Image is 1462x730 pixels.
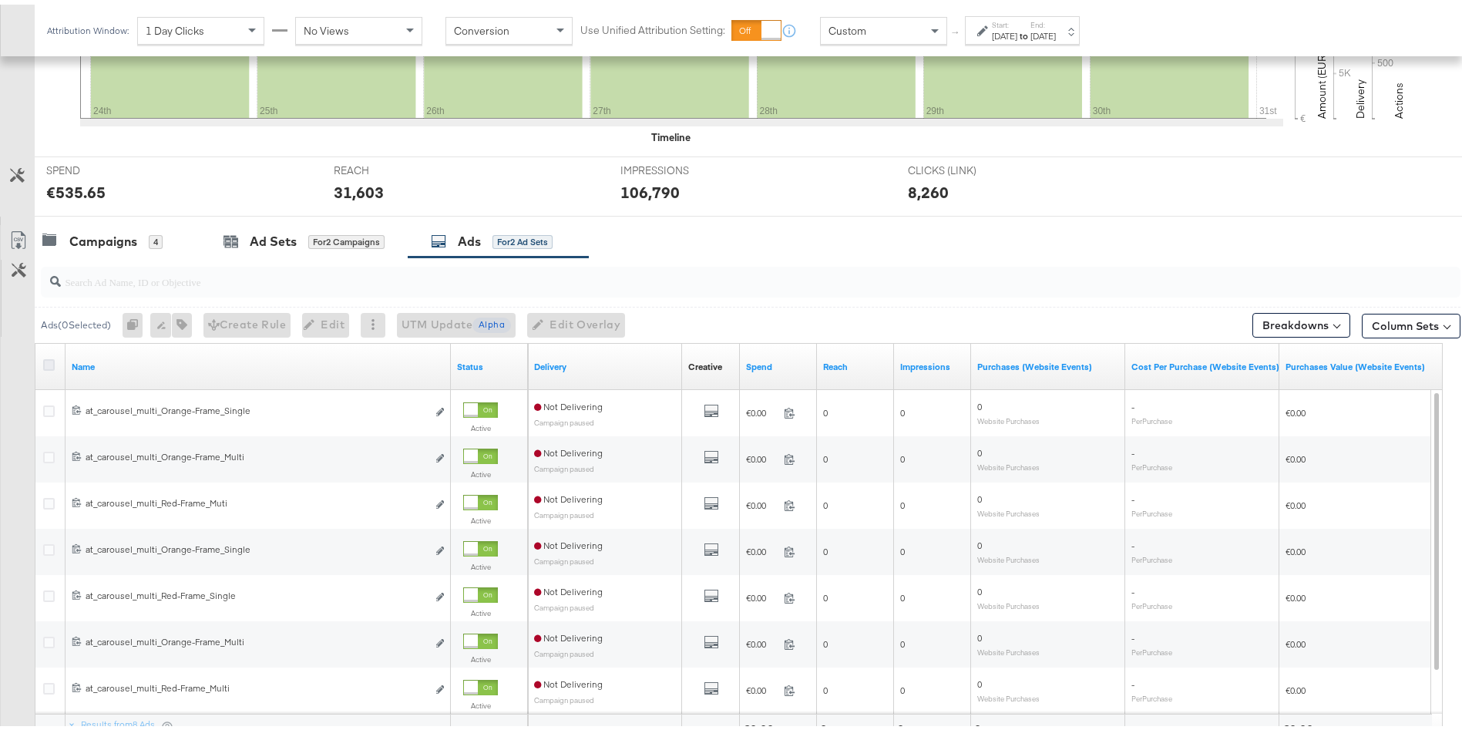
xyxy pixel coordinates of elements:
div: for 2 Ad Sets [492,230,553,244]
span: 0 [900,680,905,691]
span: - [1131,396,1134,408]
a: The average cost for each purchase tracked by your Custom Audience pixel on your website after pe... [1131,356,1279,368]
span: €0.00 [1286,587,1306,599]
span: 0 [823,449,828,460]
text: Actions [1392,78,1406,114]
a: Shows the current state of your Ad. [457,356,522,368]
span: €0.00 [1286,402,1306,414]
span: 0 [823,634,828,645]
div: 4 [149,230,163,244]
sub: Campaign paused [534,598,594,607]
span: €0.00 [1286,680,1306,691]
div: at_carousel_multi_Orange-Frame_Single [86,539,427,551]
sub: Per Purchase [1131,504,1172,513]
span: 0 [977,627,982,639]
label: Active [463,557,498,567]
sub: Per Purchase [1131,412,1172,421]
span: Custom [828,19,866,33]
div: at_carousel_multi_Red-Frame_Muti [86,493,427,505]
span: REACH [334,159,449,173]
span: - [1131,581,1134,593]
sub: Campaign paused [534,552,594,561]
span: €0.00 [746,449,778,460]
span: - [1131,627,1134,639]
a: The number of times your ad was served. On mobile apps an ad is counted as served the first time ... [900,356,965,368]
span: - [1131,674,1134,685]
sub: Per Purchase [1131,550,1172,560]
a: The number of people your ad was served to. [823,356,888,368]
a: The total amount spent to date. [746,356,811,368]
span: Not Delivering [534,442,603,454]
label: Active [463,419,498,429]
sub: Website Purchases [977,504,1040,513]
div: 8,260 [908,177,949,199]
span: No Views [304,19,349,33]
a: The total value of the purchase actions tracked by your Custom Audience pixel on your website aft... [1286,356,1427,368]
text: Amount (EUR) [1315,47,1329,114]
span: ↑ [949,26,963,32]
button: Column Sets [1362,309,1460,334]
div: Creative [688,356,722,368]
sub: Per Purchase [1131,597,1172,606]
span: Not Delivering [534,396,603,408]
span: Not Delivering [534,535,603,547]
sub: Campaign paused [534,691,594,700]
div: €535.65 [46,177,106,199]
sub: Website Purchases [977,412,1040,421]
span: 0 [977,674,982,685]
span: Not Delivering [534,674,603,685]
div: 106,790 [620,177,680,199]
span: Not Delivering [534,489,603,500]
span: €0.00 [746,541,778,553]
div: at_carousel_multi_Orange-Frame_Multi [86,446,427,459]
a: Ad Name. [72,356,445,368]
sub: Campaign paused [534,644,594,654]
span: - [1131,489,1134,500]
label: Active [463,604,498,614]
strong: to [1017,25,1030,37]
label: Start: [992,15,1017,25]
div: at_carousel_multi_Orange-Frame_Multi [86,631,427,644]
label: End: [1030,15,1056,25]
div: [DATE] [992,25,1017,38]
div: Timeline [651,126,691,140]
div: Campaigns [69,228,137,246]
span: 0 [977,535,982,547]
span: €0.00 [1286,449,1306,460]
div: 0 [123,308,150,333]
span: 0 [900,541,905,553]
span: 0 [900,402,905,414]
div: at_carousel_multi_Red-Frame_Single [86,585,427,597]
span: - [1131,442,1134,454]
span: 0 [900,495,905,506]
div: [DATE] [1030,25,1056,38]
span: 0 [823,587,828,599]
span: 0 [823,495,828,506]
sub: Campaign paused [534,506,594,515]
div: at_carousel_multi_Red-Frame_Multi [86,678,427,690]
sub: Per Purchase [1131,458,1172,467]
sub: Per Purchase [1131,689,1172,698]
span: €0.00 [1286,541,1306,553]
span: €0.00 [1286,634,1306,645]
span: €0.00 [746,402,778,414]
span: 0 [823,541,828,553]
label: Active [463,650,498,660]
span: 0 [977,442,982,454]
div: at_carousel_multi_Orange-Frame_Single [86,400,427,412]
label: Active [463,511,498,521]
text: Delivery [1353,75,1367,114]
sub: Website Purchases [977,689,1040,698]
span: IMPRESSIONS [620,159,736,173]
span: 0 [900,587,905,599]
span: 0 [823,402,828,414]
sub: Campaign paused [534,459,594,469]
label: Active [463,696,498,706]
sub: Website Purchases [977,643,1040,652]
span: 0 [900,449,905,460]
span: 1 Day Clicks [146,19,204,33]
span: Not Delivering [534,581,603,593]
div: Ad Sets [250,228,297,246]
span: 0 [823,680,828,691]
div: for 2 Campaigns [308,230,385,244]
